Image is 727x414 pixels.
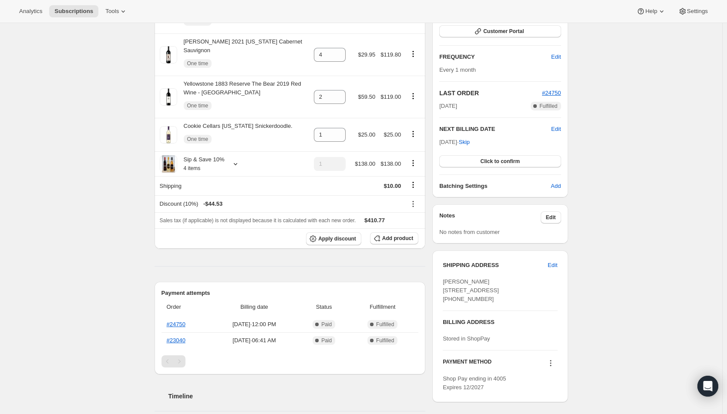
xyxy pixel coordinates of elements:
span: Paid [321,321,332,328]
span: [DATE] · 12:00 PM [212,320,296,329]
button: Add product [370,232,418,244]
div: Yellowstone 1883 Reserve The Bear 2019 Red Wine - [GEOGRAPHIC_DATA] [177,80,309,114]
span: Help [645,8,657,15]
h3: Notes [439,211,541,224]
button: Product actions [406,49,420,59]
h2: FREQUENCY [439,53,551,61]
th: Shipping [155,176,311,195]
span: Fulfilled [376,337,394,344]
span: Every 1 month [439,67,476,73]
span: Billing date [212,303,296,311]
a: #23040 [167,337,185,344]
button: Product actions [406,91,420,101]
span: Click to confirm [480,158,520,165]
button: Product actions [406,158,420,168]
button: Edit [551,125,561,134]
span: Apply discount [318,235,356,242]
button: Skip [454,135,475,149]
button: Help [631,5,671,17]
span: Settings [687,8,708,15]
button: Edit [546,50,566,64]
span: No notes from customer [439,229,500,235]
span: $59.50 [358,93,375,100]
span: Subscriptions [54,8,93,15]
div: Sip & Save 10% [177,155,225,173]
span: [DATE] · [439,139,470,145]
span: Edit [548,261,557,270]
button: Subscriptions [49,5,98,17]
button: Add [545,179,566,193]
span: $25.00 [384,131,401,138]
span: Customer Portal [483,28,524,35]
h2: Payment attempts [162,289,419,297]
span: Tools [105,8,119,15]
span: $25.00 [358,131,375,138]
a: #24750 [167,321,185,327]
h6: Batching Settings [439,182,551,190]
div: Cookie Cellars [US_STATE] Snickerdoodle. [177,122,293,148]
span: Add product [382,235,413,242]
div: Discount (10%) [160,200,401,208]
h3: BILLING ADDRESS [443,318,557,327]
th: Order [162,297,210,317]
small: 4 items [184,165,201,171]
span: Sales tax (if applicable) is not displayed because it is calculated with each new order. [160,217,356,224]
h2: LAST ORDER [439,89,542,97]
button: Click to confirm [439,155,561,167]
span: $119.00 [380,93,401,100]
span: Fulfilled [376,321,394,328]
span: $138.00 [380,160,401,167]
h3: PAYMENT METHOD [443,358,491,370]
button: Settings [673,5,713,17]
a: #24750 [542,90,561,96]
h2: Timeline [168,392,426,401]
span: Fulfilled [539,103,557,110]
span: Add [551,182,561,190]
span: $10.00 [384,183,401,189]
span: Shop Pay ending in 4005 Expires 12/2027 [443,375,506,391]
button: Edit [542,258,562,272]
button: Shipping actions [406,180,420,190]
span: Analytics [19,8,42,15]
button: #24750 [542,89,561,97]
span: Skip [459,138,470,147]
nav: Pagination [162,355,419,367]
span: Edit [551,53,561,61]
h2: NEXT BILLING DATE [439,125,551,134]
span: Status [301,303,347,311]
span: $138.00 [355,160,375,167]
button: Analytics [14,5,47,17]
div: [PERSON_NAME] 2021 [US_STATE] Cabernet Sauvignon [177,37,309,72]
span: Stored in ShopPay [443,335,490,342]
h3: SHIPPING ADDRESS [443,261,548,270]
span: Fulfillment [352,303,413,311]
span: One time [187,102,209,109]
span: One time [187,136,209,143]
span: - $44.53 [203,200,222,208]
span: [PERSON_NAME] [STREET_ADDRESS] [PHONE_NUMBER] [443,278,499,302]
span: $29.95 [358,51,375,58]
span: $410.77 [364,217,385,224]
button: Apply discount [306,232,361,245]
div: Open Intercom Messenger [697,376,718,397]
button: Tools [100,5,133,17]
span: [DATE] [439,102,457,110]
span: [DATE] · 06:41 AM [212,336,296,345]
span: Paid [321,337,332,344]
span: One time [187,60,209,67]
button: Edit [541,211,561,224]
span: Edit [546,214,556,221]
button: Customer Portal [439,25,561,37]
span: $119.80 [380,51,401,58]
button: Product actions [406,129,420,139]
